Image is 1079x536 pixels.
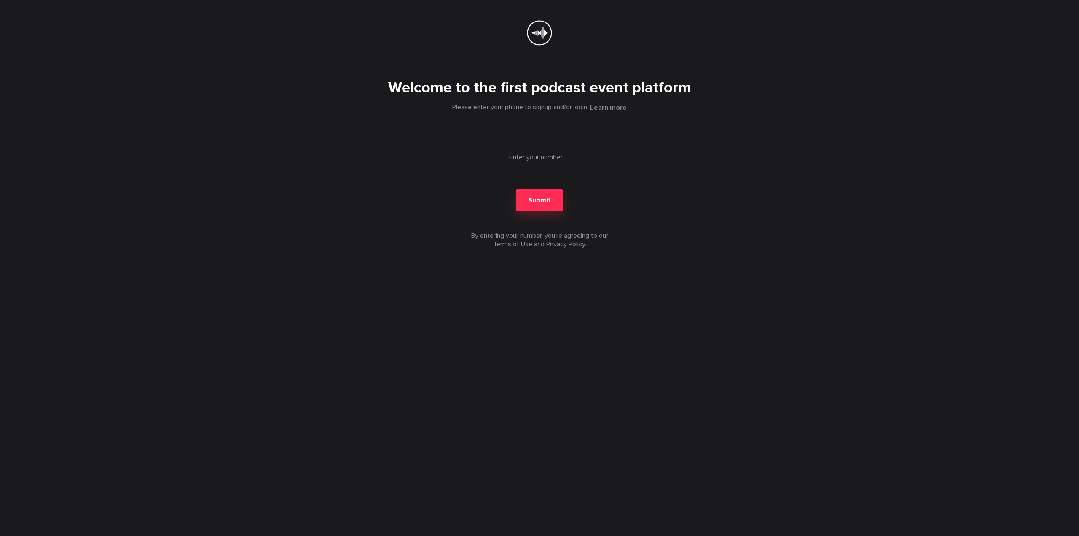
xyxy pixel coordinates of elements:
a: Terms of Use [493,240,532,248]
input: Enter your number [462,152,617,169]
h1: Welcome to the first podcast event platform [280,79,799,96]
button: Submit [516,189,563,211]
a: Privacy Policy. [546,240,586,248]
div: Please enter your phone to signup and/or login. [280,103,799,112]
footer: By entering your number, you’re agreeing to our and [462,232,617,248]
button: Learn more [590,103,627,112]
span: Submit [528,196,551,205]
